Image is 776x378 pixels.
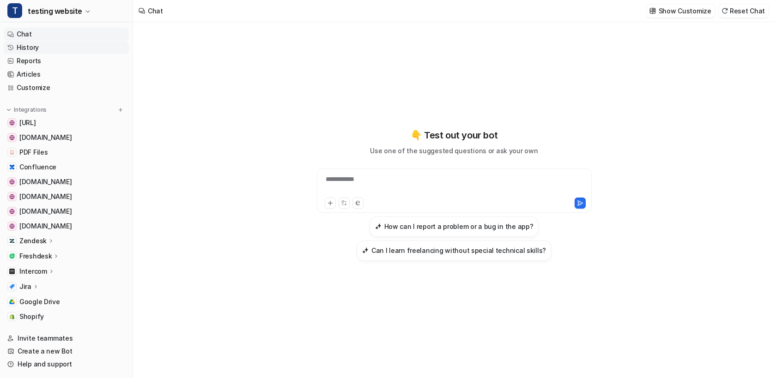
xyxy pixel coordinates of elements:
a: Reports [4,54,129,67]
img: www.eesel.ai [9,120,15,126]
a: www.eesel.ai[URL] [4,116,129,129]
p: 👇 Test out your bot [411,128,497,142]
a: Articles [4,68,129,81]
p: Freshdesk [19,252,52,261]
img: customize [649,7,656,14]
button: Show Customize [647,4,715,18]
img: PDF Files [9,150,15,155]
span: [DOMAIN_NAME] [19,192,72,201]
p: Show Customize [659,6,711,16]
p: Intercom [19,267,47,276]
p: Integrations [14,106,47,114]
button: How can I report a problem or a bug in the app?How can I report a problem or a bug in the app? [370,216,539,237]
img: support.coursiv.io [9,135,15,140]
span: Confluence [19,162,56,172]
button: Can I learn freelancing without special technical skills?Can I learn freelancing without special ... [357,240,552,261]
img: www.cardekho.com [9,223,15,229]
span: [DOMAIN_NAME] [19,177,72,186]
a: Customize [4,81,129,94]
button: Reset Chat [719,4,769,18]
img: Can I learn freelancing without special technical skills? [362,247,369,254]
a: Help and support [4,358,129,371]
span: Google Drive [19,297,60,306]
img: Jira [9,284,15,289]
span: T [7,3,22,18]
img: Google Drive [9,299,15,305]
a: PDF FilesPDF Files [4,146,129,159]
a: careers-nri3pl.com[DOMAIN_NAME] [4,205,129,218]
div: Chat [148,6,163,16]
img: Confluence [9,164,15,170]
a: support.coursiv.io[DOMAIN_NAME] [4,131,129,144]
a: History [4,41,129,54]
a: nri3pl.com[DOMAIN_NAME] [4,190,129,203]
a: Chat [4,28,129,41]
img: Freshdesk [9,253,15,259]
span: [DOMAIN_NAME] [19,133,72,142]
img: expand menu [6,107,12,113]
img: How can I report a problem or a bug in the app? [375,223,382,230]
a: ConfluenceConfluence [4,161,129,174]
img: support.bikesonline.com.au [9,179,15,185]
span: [DOMAIN_NAME] [19,222,72,231]
p: Jira [19,282,31,291]
p: Zendesk [19,236,47,246]
img: menu_add.svg [117,107,124,113]
img: Zendesk [9,238,15,244]
a: www.cardekho.com[DOMAIN_NAME] [4,220,129,233]
img: reset [721,7,728,14]
a: support.bikesonline.com.au[DOMAIN_NAME] [4,175,129,188]
a: Create a new Bot [4,345,129,358]
h3: How can I report a problem or a bug in the app? [384,222,533,231]
p: Use one of the suggested questions or ask your own [370,146,538,156]
span: [DOMAIN_NAME] [19,207,72,216]
span: [URL] [19,118,36,127]
h3: Can I learn freelancing without special technical skills? [371,246,546,255]
img: careers-nri3pl.com [9,209,15,214]
span: Shopify [19,312,44,321]
span: PDF Files [19,148,48,157]
span: testing website [28,5,82,18]
img: Shopify [9,314,15,319]
button: Integrations [4,105,49,114]
img: nri3pl.com [9,194,15,199]
a: Google DriveGoogle Drive [4,295,129,308]
a: Invite teammates [4,332,129,345]
img: Intercom [9,269,15,274]
a: ShopifyShopify [4,310,129,323]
